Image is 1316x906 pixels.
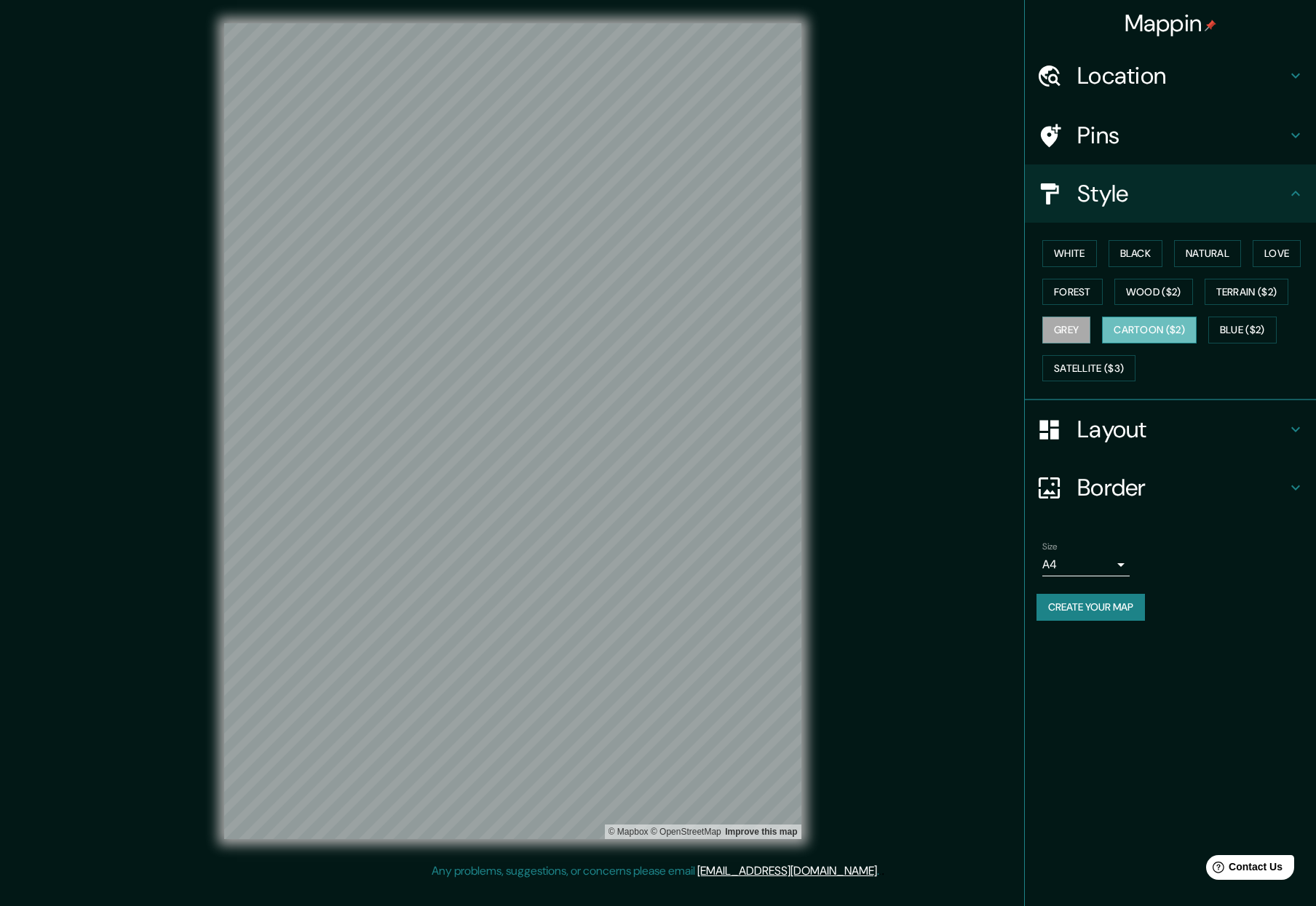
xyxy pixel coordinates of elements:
button: Love [1253,240,1301,267]
div: . [881,862,884,880]
button: Terrain ($2) [1205,279,1289,306]
iframe: Help widget launcher [1186,849,1300,890]
a: Mapbox [609,827,649,837]
button: Cartoon ($2) [1102,317,1197,343]
button: Satellite ($3) [1042,355,1135,382]
h4: Location [1077,61,1287,90]
button: Grey [1042,317,1090,343]
button: Forest [1042,279,1103,306]
button: White [1042,240,1097,267]
a: [EMAIL_ADDRESS][DOMAIN_NAME] [697,863,877,878]
div: Location [1025,47,1316,105]
button: Blue ($2) [1208,317,1277,343]
div: Pins [1025,106,1316,164]
h4: Style [1077,179,1287,208]
img: pin-icon.png [1205,20,1216,31]
h4: Mappin [1125,9,1217,38]
canvas: Map [224,23,801,839]
div: . [879,862,881,880]
a: Map feedback [725,827,797,837]
div: Border [1025,458,1316,517]
a: OpenStreetMap [651,827,721,837]
label: Size [1042,541,1058,553]
h4: Layout [1077,415,1287,444]
h4: Border [1077,473,1287,502]
button: Natural [1174,240,1241,267]
h4: Pins [1077,121,1287,150]
div: Style [1025,164,1316,223]
button: Wood ($2) [1114,279,1193,306]
p: Any problems, suggestions, or concerns please email . [432,862,879,880]
div: A4 [1042,553,1130,576]
button: Black [1109,240,1163,267]
button: Create your map [1036,594,1145,621]
div: Layout [1025,400,1316,458]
